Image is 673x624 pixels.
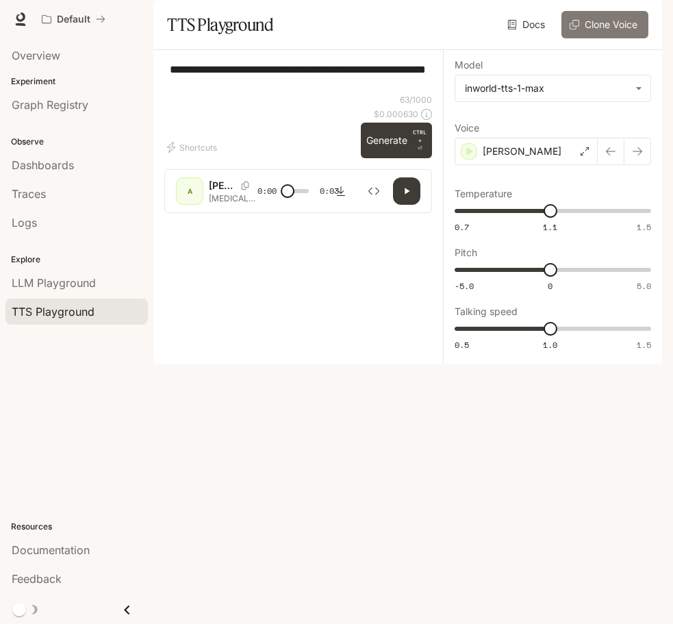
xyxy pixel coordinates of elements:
p: Temperature [455,189,512,199]
p: Pitch [455,248,477,258]
button: Clone Voice [561,11,648,38]
button: Download audio [327,177,355,205]
p: [MEDICAL_DATA]: Know the Facts, Know Your Options [209,192,257,204]
span: 0.5 [455,339,469,351]
span: -5.0 [455,280,474,292]
p: ⏎ [413,128,427,153]
p: Talking speed [455,307,518,316]
div: inworld-tts-1-max [455,75,650,101]
p: $ 0.000630 [374,108,418,120]
button: All workspaces [36,5,112,33]
button: Shortcuts [164,136,223,158]
p: CTRL + [413,128,427,145]
span: 1.5 [637,221,651,233]
p: [PERSON_NAME] [209,179,236,192]
span: 0:00 [257,184,277,198]
button: GenerateCTRL +⏎ [361,123,432,158]
div: A [179,180,201,202]
p: 63 / 1000 [400,94,432,105]
p: [PERSON_NAME] [483,145,561,158]
p: Voice [455,123,479,133]
button: Copy Voice ID [236,182,255,190]
span: 0.7 [455,221,469,233]
span: 1.0 [543,339,557,351]
span: 5.0 [637,280,651,292]
span: 1.1 [543,221,557,233]
button: Inspect [360,177,388,205]
div: inworld-tts-1-max [465,82,628,95]
p: Model [455,60,483,70]
a: Docs [505,11,550,38]
span: 0:03 [320,184,339,198]
p: Default [57,14,90,25]
span: 0 [548,280,553,292]
h1: TTS Playground [167,11,273,38]
span: 1.5 [637,339,651,351]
